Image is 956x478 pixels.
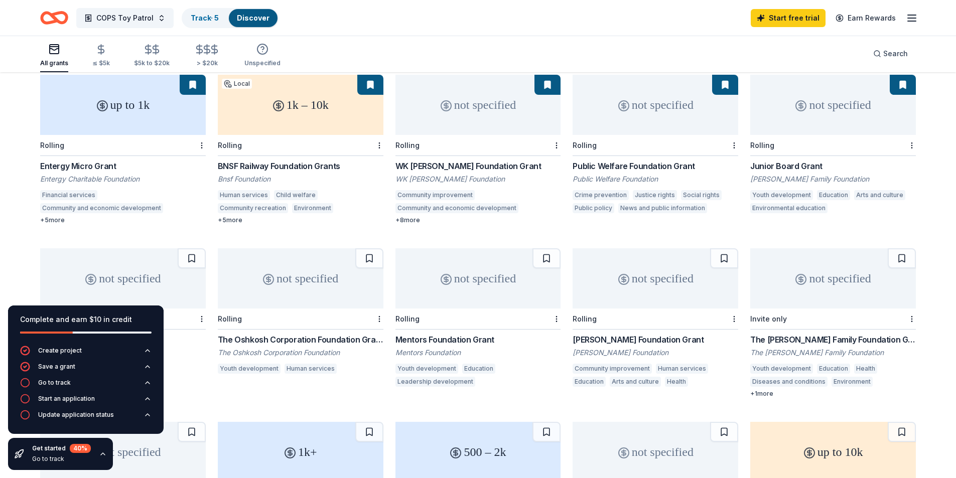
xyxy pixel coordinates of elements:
[573,141,597,149] div: Rolling
[395,174,561,184] div: WK [PERSON_NAME] Foundation
[20,362,152,378] button: Save a grant
[633,190,677,200] div: Justice rights
[395,248,561,308] div: not specified
[40,160,206,172] div: Entergy Micro Grant
[96,12,154,24] span: COPS Toy Patrol
[681,190,722,200] div: Social rights
[610,377,661,387] div: Arts and culture
[40,203,163,213] div: Community and economic development
[573,160,738,172] div: Public Welfare Foundation Grant
[395,364,458,374] div: Youth development
[750,348,916,358] div: The [PERSON_NAME] Family Foundation
[92,40,110,72] button: ≤ $5k
[395,75,561,224] a: not specifiedRollingWK [PERSON_NAME] Foundation GrantWK [PERSON_NAME] FoundationCommunity improve...
[20,346,152,362] button: Create project
[20,410,152,426] button: Update application status
[395,203,518,213] div: Community and economic development
[395,248,561,390] a: not specifiedRollingMentors Foundation GrantMentors FoundationYouth developmentEducationLeadershi...
[38,395,95,403] div: Start an application
[750,75,916,135] div: not specified
[573,348,738,358] div: [PERSON_NAME] Foundation
[218,75,383,224] a: 1k – 10kLocalRollingBNSF Railway Foundation GrantsBnsf FoundationHuman servicesChild welfareCommu...
[38,411,114,419] div: Update application status
[750,334,916,346] div: The [PERSON_NAME] Family Foundation Grant
[32,444,91,453] div: Get started
[92,59,110,67] div: ≤ $5k
[274,190,318,200] div: Child welfare
[237,14,269,22] a: Discover
[76,8,174,28] button: COPS Toy Patrol
[817,364,850,374] div: Education
[40,190,97,200] div: Financial services
[573,334,738,346] div: [PERSON_NAME] Foundation Grant
[292,203,333,213] div: Environment
[194,59,220,67] div: > $20k
[218,203,288,213] div: Community recreation
[40,75,206,135] div: up to 1k
[20,313,152,326] div: Complete and earn $10 in credit
[665,377,688,387] div: Health
[395,334,561,346] div: Mentors Foundation Grant
[573,377,606,387] div: Education
[656,364,708,374] div: Human services
[218,174,383,184] div: Bnsf Foundation
[218,141,242,149] div: Rolling
[285,364,337,374] div: Human services
[244,39,281,72] button: Unspecified
[573,248,738,390] a: not specifiedRolling[PERSON_NAME] Foundation Grant[PERSON_NAME] FoundationCommunity improvementHu...
[750,248,916,398] a: not specifiedInvite onlyThe [PERSON_NAME] Family Foundation GrantThe [PERSON_NAME] Family Foundat...
[573,364,652,374] div: Community improvement
[191,14,219,22] a: Track· 5
[134,40,170,72] button: $5k to $20k
[218,190,270,200] div: Human services
[395,160,561,172] div: WK [PERSON_NAME] Foundation Grant
[817,190,850,200] div: Education
[218,348,383,358] div: The Oshkosh Corporation Foundation
[38,363,75,371] div: Save a grant
[70,444,91,453] div: 40 %
[750,190,813,200] div: Youth development
[854,364,877,374] div: Health
[32,455,91,463] div: Go to track
[462,364,495,374] div: Education
[182,8,279,28] button: Track· 5Discover
[40,248,206,398] a: not specifiedRollingThe Integra Foundation GrantIntegra FoundationBasic and emergency aidHealthMe...
[750,75,916,216] a: not specifiedRollingJunior Board Grant[PERSON_NAME] Family FoundationYouth developmentEducationAr...
[20,394,152,410] button: Start an application
[832,377,873,387] div: Environment
[865,44,916,64] button: Search
[395,216,561,224] div: + 8 more
[573,174,738,184] div: Public Welfare Foundation
[883,48,908,60] span: Search
[395,190,475,200] div: Community improvement
[750,377,828,387] div: Diseases and conditions
[218,75,383,135] div: 1k – 10k
[750,248,916,308] div: not specified
[618,203,707,213] div: News and public information
[194,40,220,72] button: > $20k
[134,59,170,67] div: $5k to $20k
[750,390,916,398] div: + 1 more
[40,141,64,149] div: Rolling
[218,160,383,172] div: BNSF Railway Foundation Grants
[395,348,561,358] div: Mentors Foundation
[244,59,281,67] div: Unspecified
[750,203,828,213] div: Environmental education
[222,79,252,89] div: Local
[40,6,68,30] a: Home
[750,141,774,149] div: Rolling
[395,314,420,323] div: Rolling
[38,347,82,355] div: Create project
[218,248,383,308] div: not specified
[750,160,916,172] div: Junior Board Grant
[395,141,420,149] div: Rolling
[218,334,383,346] div: The Oshkosh Corporation Foundation Grant
[573,203,614,213] div: Public policy
[218,216,383,224] div: + 5 more
[218,364,281,374] div: Youth development
[395,377,475,387] div: Leadership development
[20,378,152,394] button: Go to track
[573,75,738,216] a: not specifiedRollingPublic Welfare Foundation GrantPublic Welfare FoundationCrime preventionJusti...
[218,314,242,323] div: Rolling
[750,314,787,323] div: Invite only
